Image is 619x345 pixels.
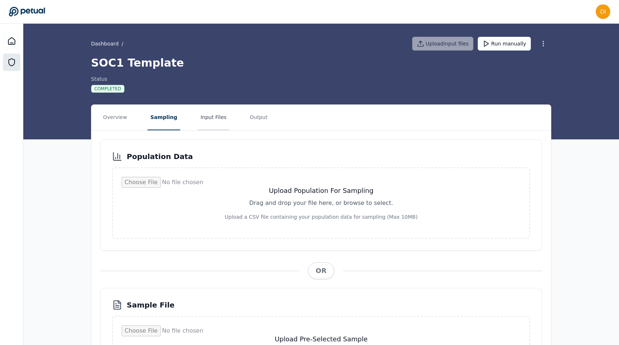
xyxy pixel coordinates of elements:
button: Uploadinput files [412,37,473,51]
button: Run manually [478,37,531,51]
div: Status [91,75,125,83]
a: Dashboard [3,32,20,50]
h3: Sample File [127,300,174,310]
div: / [91,40,123,47]
h3: Population Data [127,151,193,162]
a: SOC [3,53,20,71]
button: Sampling [147,105,180,130]
a: Dashboard [91,40,119,47]
button: Output [247,105,271,130]
button: Input Files [198,105,229,130]
button: Overview [100,105,130,130]
div: Completed [91,85,125,93]
img: dishant.khurana@snowflake.com [596,4,610,19]
h1: SOC1 Template [91,56,551,70]
nav: Tabs [91,105,551,130]
a: Go to Dashboard [9,7,45,17]
span: OR [308,262,334,279]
